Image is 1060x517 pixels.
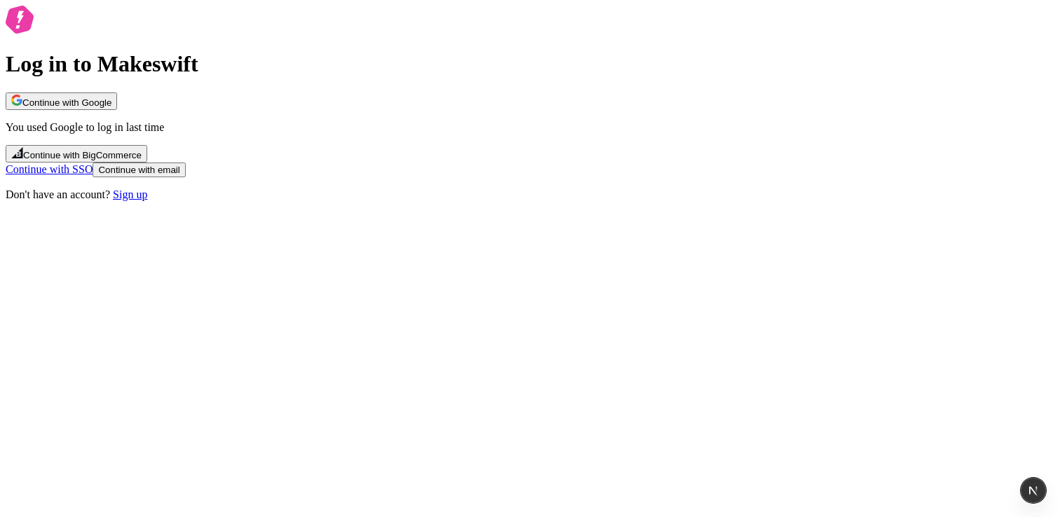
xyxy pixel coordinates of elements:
p: You used Google to log in last time [6,121,1054,134]
p: Don't have an account? [6,188,1054,201]
span: Continue with Google [22,97,111,108]
span: Continue with BigCommerce [23,150,142,160]
button: Continue with BigCommerce [6,145,147,163]
span: Continue with email [98,165,179,175]
button: Continue with email [93,163,185,177]
h1: Log in to Makeswift [6,51,1054,77]
button: Continue with Google [6,92,117,110]
a: Continue with SSO [6,163,93,175]
a: Sign up [113,188,147,200]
